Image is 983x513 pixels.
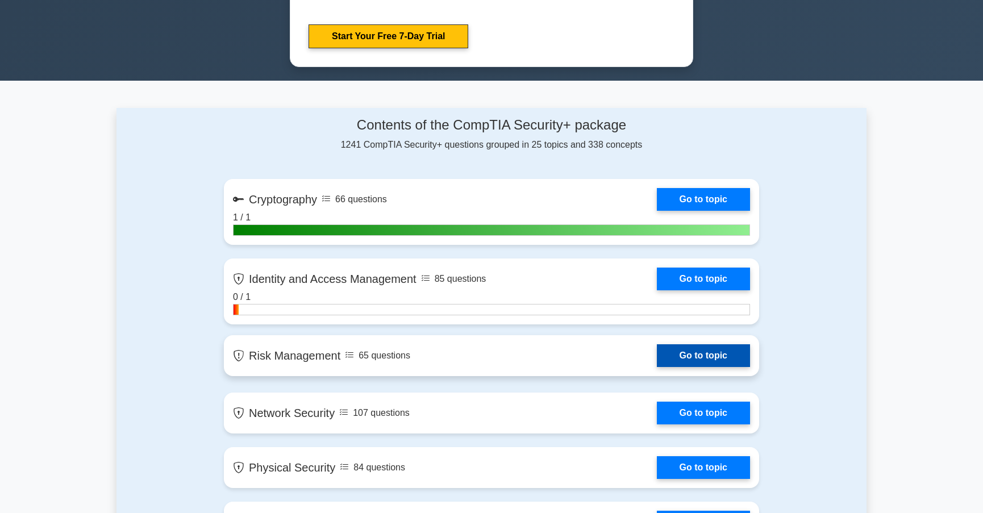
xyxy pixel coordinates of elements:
a: Start Your Free 7-Day Trial [309,24,468,48]
div: 1241 CompTIA Security+ questions grouped in 25 topics and 338 concepts [224,117,759,152]
a: Go to topic [657,188,750,211]
a: Go to topic [657,456,750,479]
h4: Contents of the CompTIA Security+ package [224,117,759,134]
a: Go to topic [657,268,750,290]
a: Go to topic [657,402,750,424]
a: Go to topic [657,344,750,367]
